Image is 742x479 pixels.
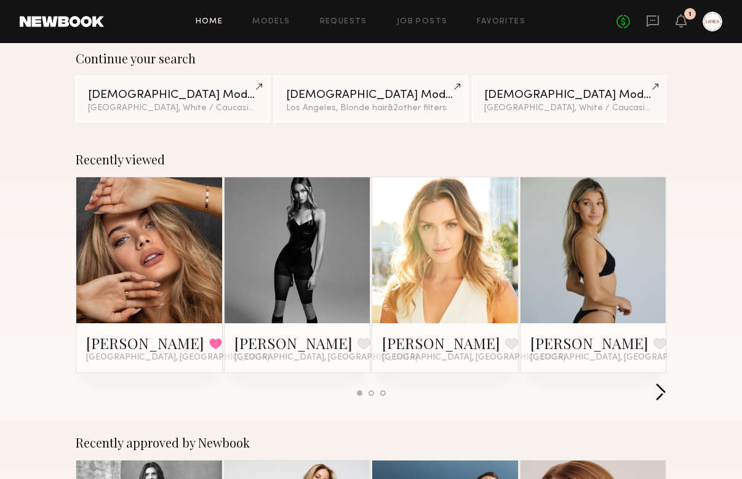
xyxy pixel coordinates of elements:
a: [DEMOGRAPHIC_DATA] Models[GEOGRAPHIC_DATA], White / Caucasian [76,76,270,123]
a: [PERSON_NAME] [86,333,204,353]
a: [DEMOGRAPHIC_DATA] ModelsLos Angeles, Blonde hair&2other filters [274,76,468,123]
a: Models [252,18,290,26]
div: Los Angeles, Blonde hair [286,104,456,113]
a: [PERSON_NAME] [530,333,648,353]
span: [GEOGRAPHIC_DATA], [GEOGRAPHIC_DATA] [234,353,418,363]
a: [PERSON_NAME] [234,333,353,353]
div: Recently approved by Newbook [76,435,666,450]
a: Favorites [477,18,525,26]
div: [GEOGRAPHIC_DATA], White / Caucasian [88,104,258,113]
a: Requests [320,18,367,26]
div: [DEMOGRAPHIC_DATA] Models [286,89,456,101]
span: [GEOGRAPHIC_DATA], [GEOGRAPHIC_DATA] [382,353,565,363]
div: 1 [688,11,692,18]
div: [GEOGRAPHIC_DATA], White / Caucasian [484,104,654,113]
a: [PERSON_NAME] [382,333,500,353]
div: Continue your search [76,51,666,66]
div: Recently viewed [76,152,666,167]
a: [DEMOGRAPHIC_DATA] Models[GEOGRAPHIC_DATA], White / Caucasian [472,76,666,123]
span: & 2 other filter s [388,104,447,112]
span: [GEOGRAPHIC_DATA], [GEOGRAPHIC_DATA] [86,353,269,363]
span: [GEOGRAPHIC_DATA], [GEOGRAPHIC_DATA] [530,353,714,363]
a: Home [196,18,223,26]
a: Job Posts [397,18,448,26]
div: [DEMOGRAPHIC_DATA] Models [88,89,258,101]
div: [DEMOGRAPHIC_DATA] Models [484,89,654,101]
